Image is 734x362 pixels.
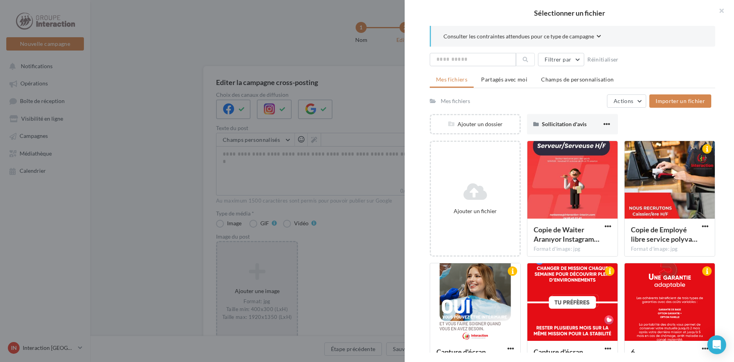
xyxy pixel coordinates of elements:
div: Ajouter un dossier [431,120,520,128]
span: Importer un fichier [656,98,705,104]
button: Filtrer par [538,53,584,66]
span: 6 [631,348,635,356]
button: Consulter les contraintes attendues pour ce type de campagne [443,32,601,42]
button: Actions [607,94,646,108]
h2: Sélectionner un fichier [417,9,721,16]
button: Importer un fichier [649,94,711,108]
span: Actions [614,98,633,104]
button: Réinitialiser [584,55,622,64]
span: Copie de Employé libre service polyvalent HF [631,225,698,243]
span: Copie de Waiter Aranıyor Instagram Post (2) [534,225,600,243]
div: Format d'image: jpg [631,246,709,253]
div: Open Intercom Messenger [707,335,726,354]
span: Partagés avec moi [481,76,527,83]
div: Ajouter un fichier [434,207,516,215]
div: Format d'image: jpg [534,246,611,253]
div: Mes fichiers [441,97,470,105]
span: Sollicitation d'avis [542,121,587,127]
span: Mes fichiers [436,76,467,83]
span: Consulter les contraintes attendues pour ce type de campagne [443,33,594,40]
span: Champs de personnalisation [541,76,614,83]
